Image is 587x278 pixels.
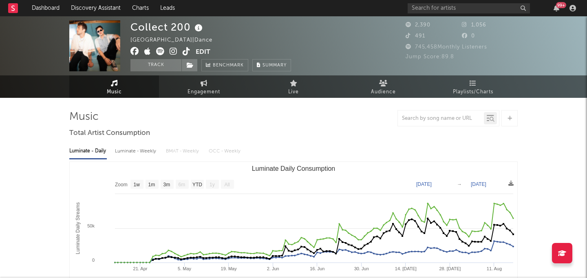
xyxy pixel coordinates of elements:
[252,59,291,71] button: Summary
[210,182,215,188] text: 1y
[178,266,192,271] text: 5. May
[406,54,454,60] span: Jump Score: 89.8
[130,35,222,45] div: [GEOGRAPHIC_DATA] | Dance
[163,182,170,188] text: 3m
[201,59,248,71] a: Benchmark
[115,144,158,158] div: Luminate - Weekly
[179,182,185,188] text: 6m
[471,181,486,187] text: [DATE]
[462,33,475,39] span: 0
[371,87,396,97] span: Audience
[406,44,487,50] span: 745,458 Monthly Listeners
[457,181,462,187] text: →
[398,115,484,122] input: Search by song name or URL
[148,182,155,188] text: 1m
[159,75,249,98] a: Engagement
[395,266,417,271] text: 14. [DATE]
[249,75,338,98] a: Live
[406,22,430,28] span: 2,390
[252,165,335,172] text: Luminate Daily Consumption
[130,59,181,71] button: Track
[130,20,205,34] div: Collect 200
[69,75,159,98] a: Music
[224,182,230,188] text: All
[213,61,244,71] span: Benchmark
[338,75,428,98] a: Audience
[196,47,210,57] button: Edit
[263,63,287,68] span: Summary
[75,202,81,254] text: Luminate Daily Streams
[92,258,95,263] text: 0
[69,128,150,138] span: Total Artist Consumption
[133,266,148,271] text: 21. Apr
[408,3,530,13] input: Search for artists
[267,266,279,271] text: 2. Jun
[134,182,140,188] text: 1w
[192,182,202,188] text: YTD
[416,181,432,187] text: [DATE]
[556,2,566,8] div: 99 +
[453,87,493,97] span: Playlists/Charts
[288,87,299,97] span: Live
[107,87,122,97] span: Music
[439,266,461,271] text: 28. [DATE]
[115,182,128,188] text: Zoom
[428,75,518,98] a: Playlists/Charts
[87,223,95,228] text: 50k
[188,87,220,97] span: Engagement
[221,266,237,271] text: 19. May
[69,144,107,158] div: Luminate - Daily
[310,266,324,271] text: 16. Jun
[354,266,369,271] text: 30. Jun
[487,266,502,271] text: 11. Aug
[462,22,486,28] span: 1,056
[554,5,559,11] button: 99+
[406,33,425,39] span: 491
